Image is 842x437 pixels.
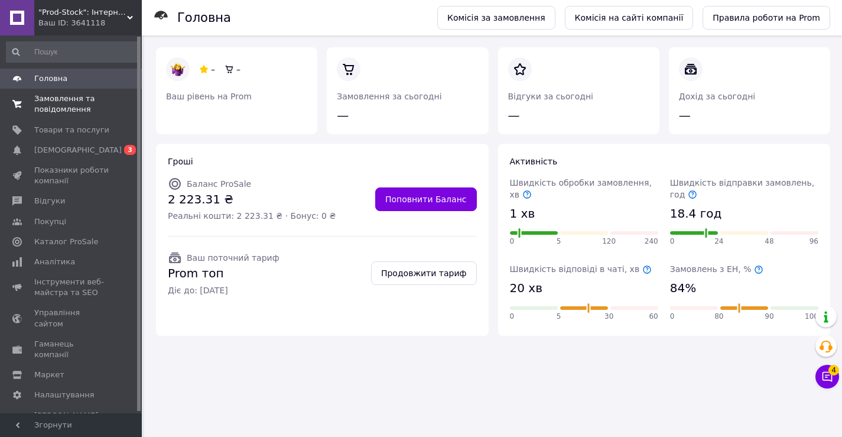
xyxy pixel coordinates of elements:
a: Комісія за замовлення [437,6,555,30]
span: Замовлень з ЕН, % [670,264,763,274]
span: 3 [124,145,136,155]
span: Аналітика [34,257,75,267]
div: Ваш ID: 3641118 [38,18,142,28]
span: Швидкість відповіді в чаті, хв [510,264,652,274]
span: 240 [645,237,658,247]
span: 5 [557,237,561,247]
span: Маркет [34,370,64,380]
span: 0 [670,312,675,322]
input: Пошук [6,41,139,63]
span: 0 [510,312,515,322]
span: 5 [557,312,561,322]
span: 84% [670,280,696,297]
span: – [211,64,215,74]
span: Баланс ProSale [187,179,251,189]
span: 2 223.31 ₴ [168,191,336,208]
span: [DEMOGRAPHIC_DATA] [34,145,122,156]
span: 1 хв [510,205,535,222]
span: Ваш поточний тариф [187,253,279,263]
span: Гроші [168,157,193,166]
span: Головна [34,73,67,84]
span: Швидкість відправки замовлень, год [670,178,814,199]
span: 4 [828,365,839,376]
span: 100 [805,312,818,322]
a: Комісія на сайті компанії [565,6,694,30]
span: Замовлення та повідомлення [34,93,109,115]
a: Продовжити тариф [371,261,477,285]
span: Швидкість обробки замовлення, хв [510,178,652,199]
span: "Prod-Stock": Інтернет-магазин продуктів харчування та господарчих товарів [38,7,127,18]
h1: Головна [177,11,231,25]
span: Управління сайтом [34,307,109,329]
span: Покупці [34,216,66,227]
span: 60 [649,312,658,322]
span: 30 [604,312,613,322]
span: Показники роботи компанії [34,165,109,186]
span: 20 хв [510,280,542,297]
span: Діє до: [DATE] [168,284,279,296]
a: Поповнити Баланс [375,187,477,211]
span: 80 [714,312,723,322]
span: Реальні кошти: 2 223.31 ₴ · Бонус: 0 ₴ [168,210,336,222]
span: 0 [510,237,515,247]
span: Prom топ [168,265,279,282]
span: 120 [602,237,616,247]
span: Активність [510,157,558,166]
span: 0 [670,237,675,247]
span: 90 [765,312,773,322]
span: 24 [714,237,723,247]
span: Каталог ProSale [34,237,98,247]
span: Гаманець компанії [34,339,109,360]
span: Інструменти веб-майстра та SEO [34,277,109,298]
button: Чат з покупцем4 [815,365,839,389]
a: Правила роботи на Prom [703,6,830,30]
span: Товари та послуги [34,125,109,135]
span: 18.4 год [670,205,721,222]
span: 48 [765,237,773,247]
span: Налаштування [34,390,95,400]
span: Відгуки [34,196,65,206]
span: 96 [810,237,818,247]
span: – [236,64,240,74]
